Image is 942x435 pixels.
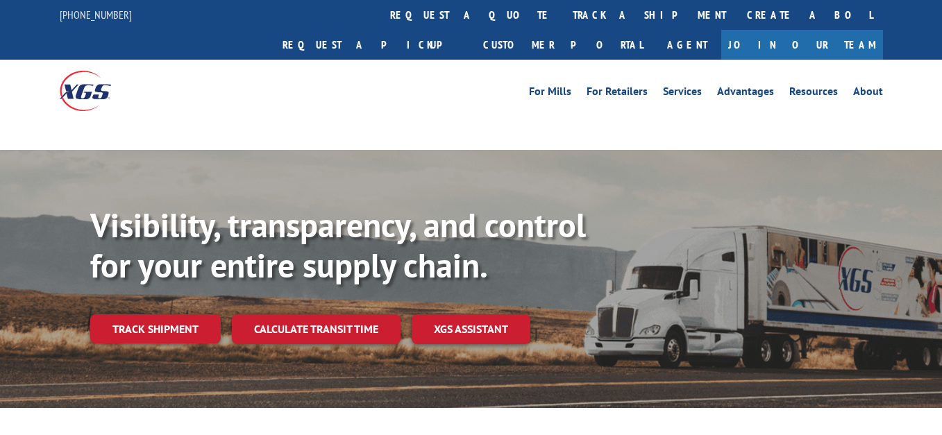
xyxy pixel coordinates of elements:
[663,86,702,101] a: Services
[529,86,571,101] a: For Mills
[653,30,721,60] a: Agent
[853,86,883,101] a: About
[587,86,648,101] a: For Retailers
[717,86,774,101] a: Advantages
[272,30,473,60] a: Request a pickup
[90,314,221,343] a: Track shipment
[412,314,530,344] a: XGS ASSISTANT
[789,86,838,101] a: Resources
[60,8,132,22] a: [PHONE_NUMBER]
[721,30,883,60] a: Join Our Team
[90,203,586,287] b: Visibility, transparency, and control for your entire supply chain.
[473,30,653,60] a: Customer Portal
[232,314,401,344] a: Calculate transit time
